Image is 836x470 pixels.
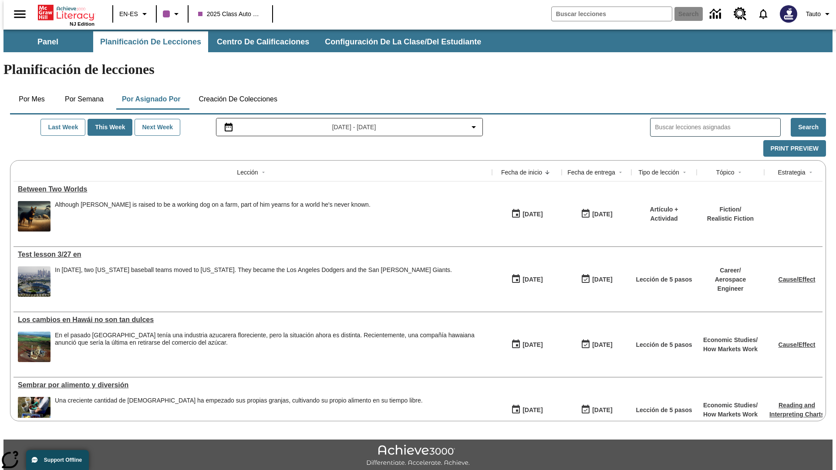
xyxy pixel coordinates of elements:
[592,209,612,220] div: [DATE]
[70,21,94,27] span: NJ Edition
[159,6,185,22] button: El color de la clase es morado/púrpura. Cambiar el color de la clase.
[703,336,758,345] p: Economic Studies /
[332,123,376,132] span: [DATE] - [DATE]
[542,167,553,178] button: Sort
[735,167,745,178] button: Sort
[522,209,543,220] div: [DATE]
[58,89,111,110] button: Por semana
[638,168,679,177] div: Tipo de lección
[469,122,479,132] svg: Collapse Date Range Filter
[55,201,371,208] div: Although [PERSON_NAME] is raised to be a working dog on a farm, part of him yearns for a world he...
[775,3,802,25] button: Escoja un nuevo avatar
[578,336,615,353] button: 09/25/25: Último día en que podrá accederse la lección
[55,397,423,404] div: Una creciente cantidad de [DEMOGRAPHIC_DATA] ha empezado sus propias granjas, cultivando su propi...
[4,31,91,52] button: Panel
[802,6,836,22] button: Perfil/Configuración
[18,185,488,193] div: Between Two Worlds
[636,406,692,415] p: Lección de 5 pasos
[88,119,132,136] button: This Week
[508,206,546,222] button: 09/25/25: Primer día en que estuvo disponible la lección
[18,201,51,232] img: A dog with dark fur and light tan markings looks off into the distance while sheep graze in the b...
[366,445,470,467] img: Achieve3000 Differentiate Accelerate Achieve
[707,214,754,223] p: Realistic Fiction
[18,185,488,193] a: Between Two Worlds, Lessons
[791,118,826,137] button: Search
[780,5,797,23] img: Avatar
[325,37,481,47] span: Configuración de la clase/del estudiante
[93,31,208,52] button: Planificación de lecciones
[703,410,758,419] p: How Markets Work
[508,271,546,288] button: 09/25/25: Primer día en que estuvo disponible la lección
[769,402,824,418] a: Reading and Interpreting Charts
[592,405,612,416] div: [DATE]
[615,167,626,178] button: Sort
[501,168,542,177] div: Fecha de inicio
[44,457,82,463] span: Support Offline
[7,1,33,27] button: Abrir el menú lateral
[578,271,615,288] button: 09/25/25: Último día en que podrá accederse la lección
[318,31,488,52] button: Configuración de la clase/del estudiante
[210,31,316,52] button: Centro de calificaciones
[115,89,188,110] button: Por asignado por
[237,168,258,177] div: Lección
[26,450,89,470] button: Support Offline
[55,266,452,297] span: In 1958, two New York baseball teams moved to California. They became the Los Angeles Dodgers and...
[703,401,758,410] p: Economic Studies /
[18,332,51,362] img: Empty sugar refinery.
[258,167,269,178] button: Sort
[3,30,833,52] div: Subbarra de navegación
[636,205,692,223] p: Artículo + Actividad
[37,37,58,47] span: Panel
[636,275,692,284] p: Lección de 5 pasos
[18,251,488,258] div: Test lesson 3/27 en
[508,336,546,353] button: 09/24/25: Primer día en que estuvo disponible la lección
[192,89,284,110] button: Creación de colecciones
[18,316,488,324] div: Los cambios en Hawái no son tan dulces
[220,122,479,132] button: Seleccione el intervalo de fechas opción del menú
[806,10,821,19] span: Tauto
[10,89,54,110] button: Por mes
[705,2,728,26] a: Centro de información
[806,167,816,178] button: Sort
[778,168,805,177] div: Estrategia
[578,402,615,418] button: 09/23/25: Último día en que podrá accederse la lección
[18,266,51,297] img: Dodgers stadium.
[18,251,488,258] a: Test lesson 3/27 en, Lessons
[703,345,758,354] p: How Markets Work
[55,332,488,346] div: En el pasado [GEOGRAPHIC_DATA] tenía una industria azucarera floreciente, pero la situación ahora...
[508,402,546,418] button: 09/22/25: Primer día en que estuvo disponible la lección
[716,168,734,177] div: Tópico
[779,276,816,283] a: Cause/Effect
[592,274,612,285] div: [DATE]
[135,119,180,136] button: Next Week
[763,140,826,157] button: Print Preview
[18,316,488,324] a: Los cambios en Hawái no son tan dulces, Lessons
[567,168,615,177] div: Fecha de entrega
[119,10,138,19] span: EN-ES
[522,274,543,285] div: [DATE]
[636,340,692,349] p: Lección de 5 pasos
[55,266,452,274] div: In [DATE], two [US_STATE] baseball teams moved to [US_STATE]. They became the Los Angeles Dodgers...
[55,332,488,362] div: En el pasado Hawái tenía una industria azucarera floreciente, pero la situación ahora es distinta...
[198,10,263,19] span: 2025 Class Auto Grade 13
[779,341,816,348] a: Cause/Effect
[655,121,780,134] input: Buscar lecciones asignadas
[55,397,423,427] div: Una creciente cantidad de estadounidenses ha empezado sus propias granjas, cultivando su propio a...
[217,37,309,47] span: Centro de calificaciones
[18,397,51,427] img: A man cleans vegetables in a bucket of water, with several crates of produce next to him. Hobby f...
[55,201,371,232] span: Although Chip is raised to be a working dog on a farm, part of him yearns for a world he's never ...
[40,119,85,136] button: Last Week
[592,339,612,350] div: [DATE]
[578,206,615,222] button: 09/25/25: Último día en que podrá accederse la lección
[522,405,543,416] div: [DATE]
[752,3,775,25] a: Notificaciones
[728,2,752,26] a: Centro de recursos, Se abrirá en una pestaña nueva.
[38,4,94,21] a: Portada
[679,167,690,178] button: Sort
[707,205,754,214] p: Fiction /
[522,339,543,350] div: [DATE]
[116,6,153,22] button: Language: EN-ES, Selecciona un idioma
[3,31,489,52] div: Subbarra de navegación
